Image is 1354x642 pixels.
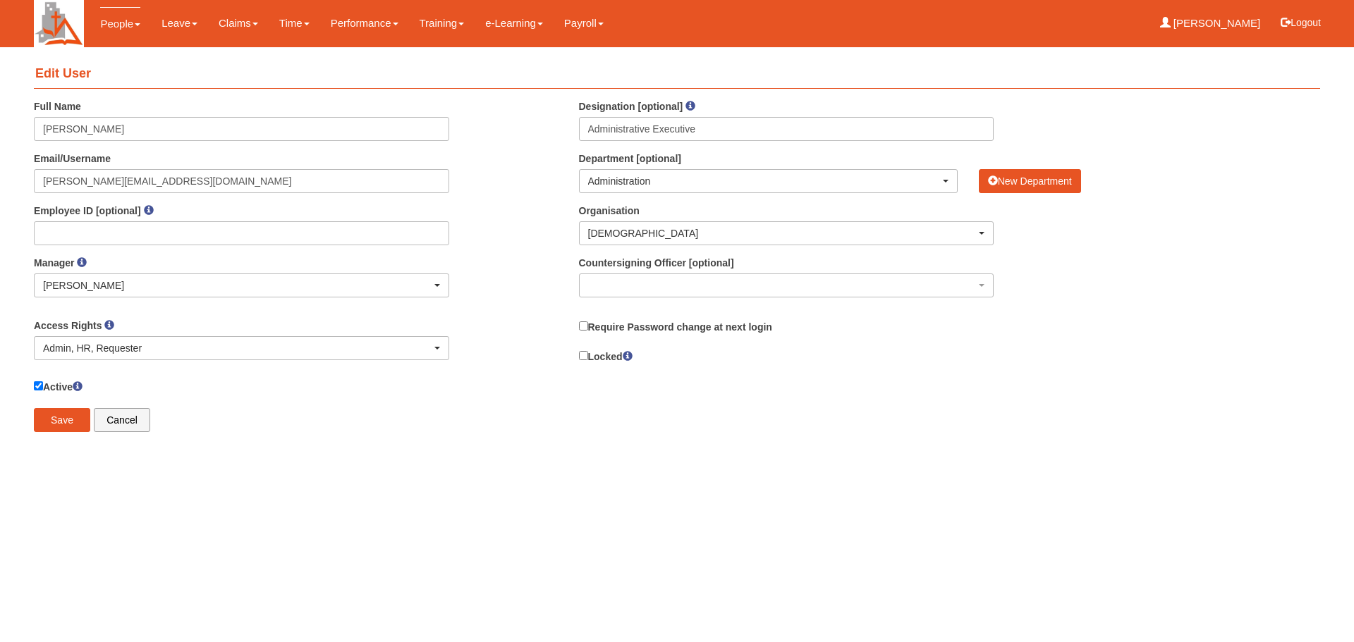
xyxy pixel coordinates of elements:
label: Require Password change at next login [579,319,772,334]
button: [DEMOGRAPHIC_DATA] [579,221,994,245]
a: Claims [219,7,258,39]
input: Require Password change at next login [579,321,588,331]
a: Leave [161,7,197,39]
label: Countersigning Officer [optional] [579,256,734,270]
a: e-Learning [485,7,543,39]
label: Full Name [34,99,81,113]
div: Administration [588,174,940,188]
a: Performance [331,7,398,39]
a: Payroll [564,7,604,39]
label: Manager [34,256,75,270]
a: [PERSON_NAME] [1160,7,1261,39]
button: Administration [579,169,958,193]
label: Employee ID [optional] [34,204,141,218]
input: Locked [579,351,588,360]
a: Training [420,7,465,39]
label: Department [optional] [579,152,681,166]
label: Designation [optional] [579,99,683,113]
label: Email/Username [34,152,111,166]
label: Locked [579,348,633,364]
h4: Edit User [34,60,1320,89]
a: New Department [979,169,1081,193]
div: [DEMOGRAPHIC_DATA] [588,226,977,240]
button: Logout [1271,6,1331,39]
label: Access Rights [34,319,102,333]
input: Active [34,381,43,390]
div: Admin, HR, Requester [43,341,432,355]
label: Active [34,378,83,394]
a: Time [279,7,310,39]
div: [PERSON_NAME] [43,278,432,292]
label: Organisation [579,204,640,218]
button: Admin, HR, Requester [34,336,449,360]
input: Save [34,408,90,432]
a: People [100,7,140,40]
button: [PERSON_NAME] [34,273,449,297]
a: Cancel [94,408,150,432]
